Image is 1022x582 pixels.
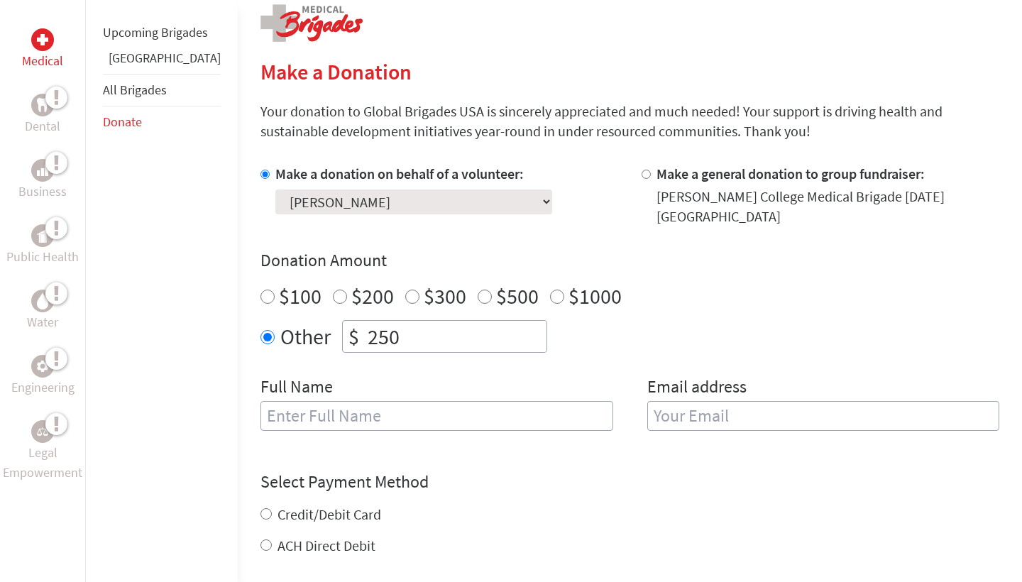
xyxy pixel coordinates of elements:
[656,165,925,182] label: Make a general donation to group fundraiser:
[103,114,142,130] a: Donate
[103,48,221,74] li: Panama
[275,165,524,182] label: Make a donation on behalf of a volunteer:
[25,116,60,136] p: Dental
[568,282,622,309] label: $1000
[27,290,58,332] a: WaterWater
[11,355,75,397] a: EngineeringEngineering
[260,101,999,141] p: Your donation to Global Brigades USA is sincerely appreciated and much needed! Your support is dr...
[37,98,48,111] img: Dental
[31,94,54,116] div: Dental
[31,290,54,312] div: Water
[260,249,999,272] h4: Donation Amount
[365,321,546,352] input: Enter Amount
[260,375,333,401] label: Full Name
[103,17,221,48] li: Upcoming Brigades
[278,505,381,523] label: Credit/Debit Card
[31,28,54,51] div: Medical
[496,282,539,309] label: $500
[103,106,221,138] li: Donate
[37,361,48,372] img: Engineering
[260,401,613,431] input: Enter Full Name
[280,320,331,353] label: Other
[103,24,208,40] a: Upcoming Brigades
[109,50,221,66] a: [GEOGRAPHIC_DATA]
[18,182,67,202] p: Business
[260,4,363,42] img: logo-medical.png
[656,187,1000,226] div: [PERSON_NAME] College Medical Brigade [DATE] [GEOGRAPHIC_DATA]
[31,224,54,247] div: Public Health
[351,282,394,309] label: $200
[31,355,54,378] div: Engineering
[260,471,999,493] h4: Select Payment Method
[647,401,1000,431] input: Your Email
[11,378,75,397] p: Engineering
[31,159,54,182] div: Business
[27,312,58,332] p: Water
[3,443,82,483] p: Legal Empowerment
[278,537,375,554] label: ACH Direct Debit
[6,247,79,267] p: Public Health
[103,82,167,98] a: All Brigades
[22,28,63,71] a: MedicalMedical
[279,282,322,309] label: $100
[25,94,60,136] a: DentalDental
[647,375,747,401] label: Email address
[3,420,82,483] a: Legal EmpowermentLegal Empowerment
[6,224,79,267] a: Public HealthPublic Health
[37,165,48,176] img: Business
[260,59,999,84] h2: Make a Donation
[424,282,466,309] label: $300
[37,34,48,45] img: Medical
[18,159,67,202] a: BusinessBusiness
[343,321,365,352] div: $
[37,229,48,243] img: Public Health
[103,74,221,106] li: All Brigades
[22,51,63,71] p: Medical
[37,427,48,436] img: Legal Empowerment
[31,420,54,443] div: Legal Empowerment
[37,292,48,309] img: Water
